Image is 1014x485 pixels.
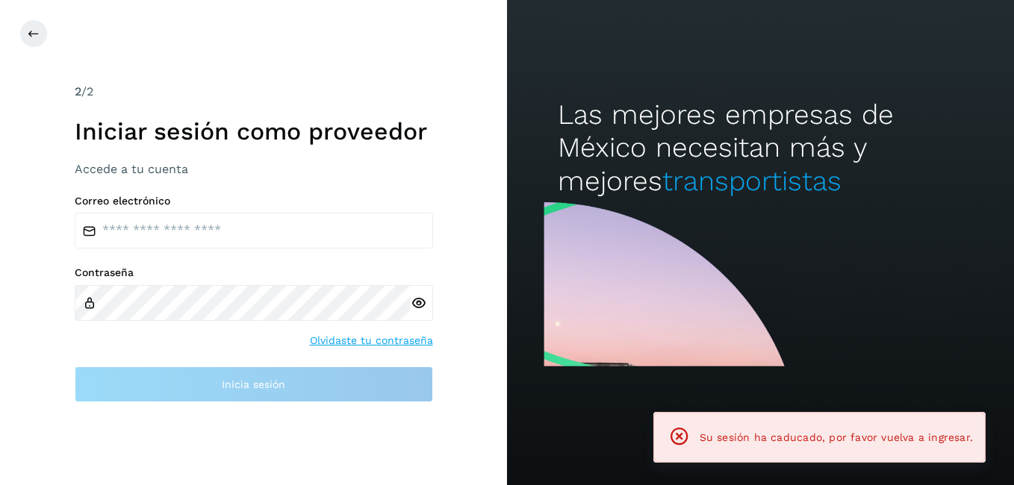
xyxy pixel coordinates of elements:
[75,117,433,145] h1: Iniciar sesión como proveedor
[310,333,433,348] a: Olvidaste tu contraseña
[75,84,81,98] span: 2
[75,83,433,101] div: /2
[558,98,963,198] h2: Las mejores empresas de México necesitan más y mejores
[700,431,973,443] span: Su sesión ha caducado, por favor vuelva a ingresar.
[222,379,285,389] span: Inicia sesión
[75,266,433,279] label: Contraseña
[75,366,433,402] button: Inicia sesión
[75,162,433,176] h3: Accede a tu cuenta
[662,165,842,197] span: transportistas
[75,195,433,207] label: Correo electrónico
